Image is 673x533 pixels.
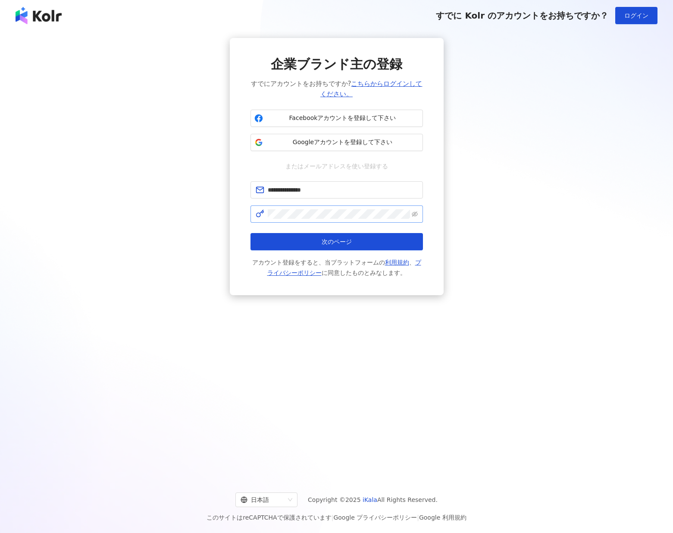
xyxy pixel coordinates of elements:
[332,514,334,521] span: |
[320,80,422,98] a: こちらからログインしてください。
[271,55,402,73] span: 企業ブランド主の登録
[615,7,657,24] button: ログイン
[250,134,423,151] button: Googleアカウントを登録して下さい
[385,259,409,266] a: 利用規約
[250,110,423,127] button: Facebookアカウントを登録して下さい
[207,512,466,523] span: このサイトはreCAPTCHAで保護されています
[241,493,285,507] div: 日本語
[363,496,377,503] a: iKala
[308,495,438,505] span: Copyright © 2025 All Rights Reserved.
[250,257,423,278] span: アカウント登録をすると、当プラットフォームの 、 に同意したものとみなします。
[250,233,423,250] button: 次のページ
[624,12,648,19] span: ログイン
[16,7,62,24] img: logo
[436,10,608,21] span: すでに Kolr のアカウントをお持ちですか？
[333,514,417,521] a: Google プライバシーポリシー
[419,514,466,521] a: Google 利用規約
[412,211,418,217] span: eye-invisible
[267,259,421,276] a: プライバシーポリシー
[266,138,419,147] span: Googleアカウントを登録して下さい
[322,238,352,245] span: 次のページ
[279,161,394,171] span: またはメールアドレスを使い登録する
[417,514,419,521] span: |
[250,79,423,99] span: すでにアカウントをお持ちですか?
[266,114,419,123] span: Facebookアカウントを登録して下さい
